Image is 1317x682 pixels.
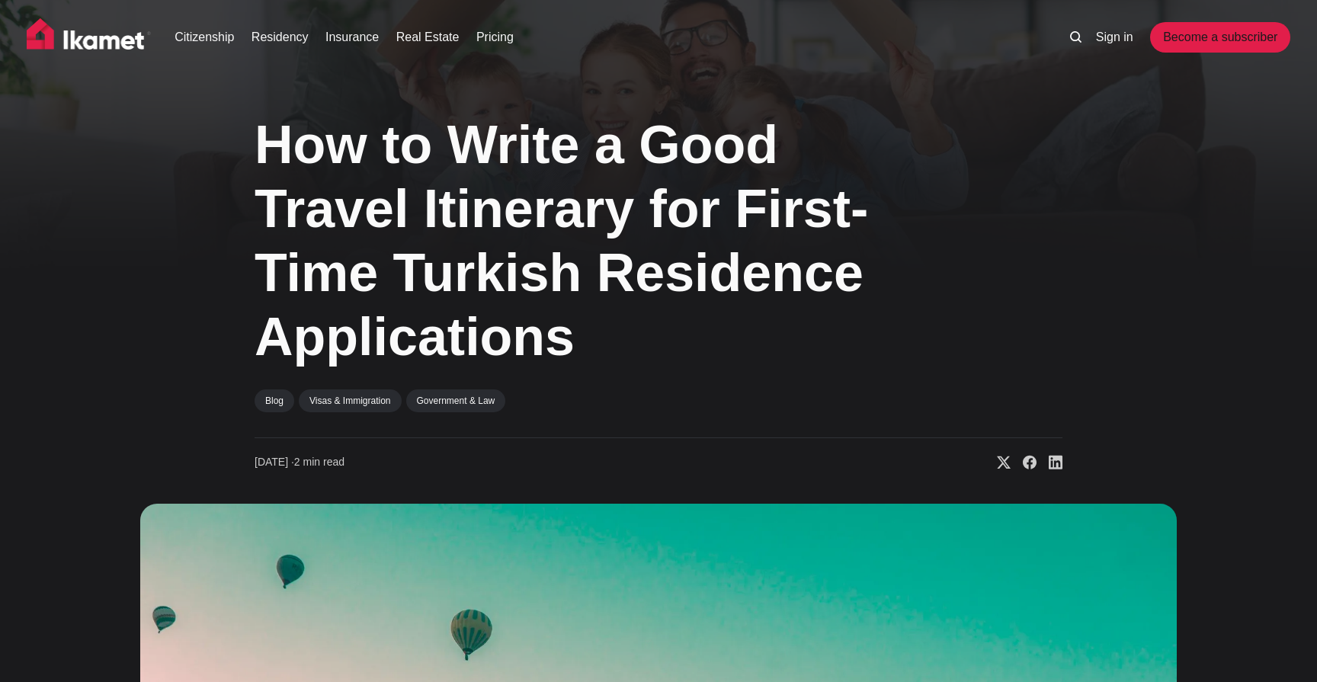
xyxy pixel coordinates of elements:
a: Visas & Immigration [299,389,401,412]
span: [DATE] ∙ [255,456,294,468]
a: Insurance [325,28,379,46]
img: Ikamet home [27,18,152,56]
a: Share on Facebook [1011,455,1037,470]
h1: How to Write a Good Travel Itinerary for First-Time Turkish Residence Applications [255,113,910,369]
time: 2 min read [255,455,344,470]
a: Blog [255,389,294,412]
a: Share on X [985,455,1011,470]
a: Citizenship [175,28,234,46]
a: Real Estate [396,28,460,46]
a: Government & Law [406,389,506,412]
a: Share on Linkedin [1037,455,1062,470]
a: Become a subscriber [1150,22,1290,53]
a: Sign in [1096,28,1133,46]
a: Pricing [476,28,514,46]
a: Residency [252,28,309,46]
